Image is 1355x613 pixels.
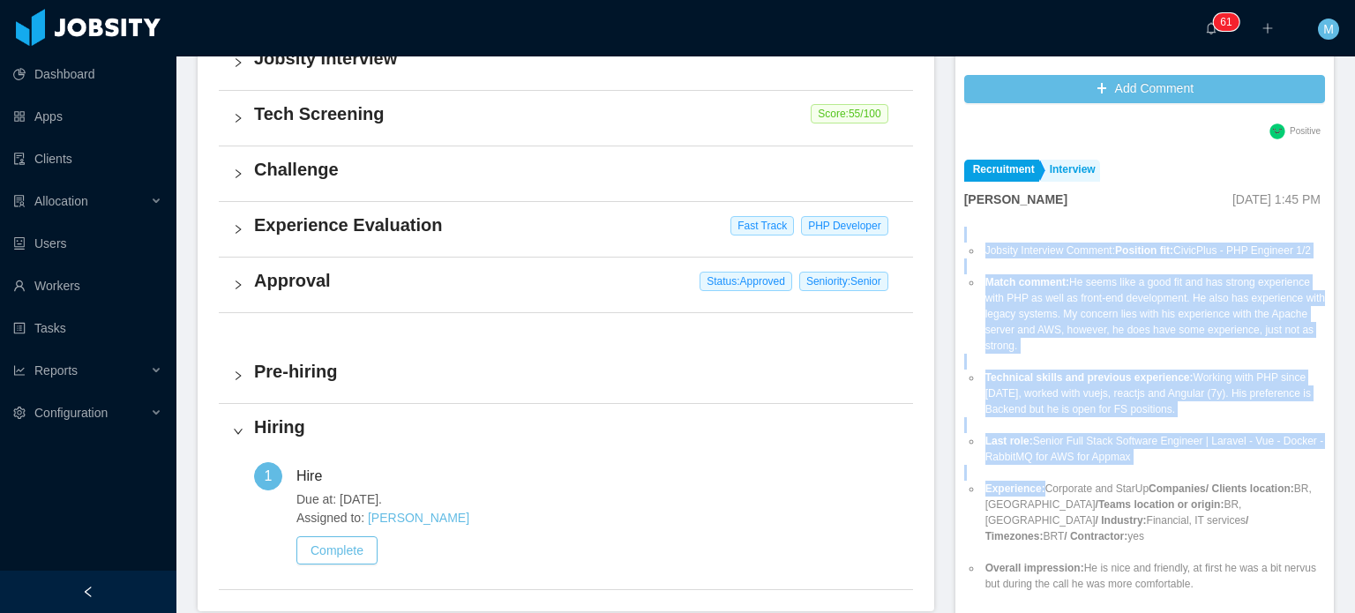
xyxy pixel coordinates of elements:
[254,46,899,71] h4: Jobsity Interview
[296,462,336,490] div: Hire
[13,195,26,207] i: icon: solution
[13,407,26,419] i: icon: setting
[1323,19,1334,40] span: M
[1211,482,1293,495] strong: Clients location:
[982,481,1325,544] li: Corporate and StarUp BR, [GEOGRAPHIC_DATA] BR, [GEOGRAPHIC_DATA] Financial, IT services BRT yes
[219,258,913,312] div: icon: rightApproval
[985,482,1045,495] strong: Experience:
[13,141,162,176] a: icon: auditClients
[700,272,792,291] span: Status: Approved
[1226,13,1232,31] p: 1
[964,192,1067,206] strong: [PERSON_NAME]
[1261,22,1274,34] i: icon: plus
[296,536,378,564] button: Complete
[13,226,162,261] a: icon: robotUsers
[34,194,88,208] span: Allocation
[34,363,78,378] span: Reports
[254,268,899,293] h4: Approval
[1232,192,1321,206] span: [DATE] 1:45 PM
[254,213,899,237] h4: Experience Evaluation
[296,543,378,557] a: Complete
[730,216,794,235] span: Fast Track
[985,435,1033,447] strong: Last role:
[219,202,913,257] div: icon: rightExperience Evaluation
[1213,13,1239,31] sup: 61
[13,364,26,377] i: icon: line-chart
[985,276,1069,288] strong: Match comment:
[233,224,243,235] i: icon: right
[219,91,913,146] div: icon: rightTech Screening
[985,514,1249,542] strong: / Timezones:
[233,113,243,123] i: icon: right
[296,490,899,509] span: Due at: [DATE].
[982,560,1325,592] li: He is nice and friendly, at first he was a bit nervus but during the call he was more comfortable.
[13,56,162,92] a: icon: pie-chartDashboard
[1115,244,1173,257] strong: Position fit:
[964,75,1325,103] button: icon: plusAdd Comment
[985,562,1084,574] strong: Overall impression:
[799,272,888,291] span: Seniority: Senior
[265,468,273,483] span: 1
[964,160,1039,182] a: Recruitment
[811,104,887,123] span: Score: 55 /100
[1290,126,1321,136] span: Positive
[1096,514,1147,527] strong: / Industry:
[296,509,899,527] span: Assigned to:
[233,57,243,68] i: icon: right
[254,157,899,182] h4: Challenge
[13,99,162,134] a: icon: appstoreApps
[254,359,899,384] h4: Pre-hiring
[985,371,1194,384] strong: Technical skills and previous experience:
[219,348,913,403] div: icon: rightPre-hiring
[219,146,913,201] div: icon: rightChallenge
[982,370,1325,417] li: Working with PHP since [DATE], worked with vuejs, reactjs and Angular (7y). His preference is Bac...
[1096,498,1224,511] strong: /Teams location or origin:
[34,406,108,420] span: Configuration
[233,370,243,381] i: icon: right
[219,35,913,90] div: icon: rightJobsity Interview
[1064,530,1127,542] strong: / Contractor:
[801,216,888,235] span: PHP Developer
[1149,482,1209,495] strong: Companies/
[254,415,899,439] h4: Hiring
[368,511,469,525] a: [PERSON_NAME]
[1041,160,1100,182] a: Interview
[982,274,1325,354] li: He seems like a good fit and has strong experience with PHP as well as front-end development. He ...
[233,426,243,437] i: icon: right
[982,433,1325,465] li: Senior Full Stack Software Engineer | Laravel - Vue - Docker - RabbitMQ for AWS for Appmax
[233,168,243,179] i: icon: right
[219,404,913,459] div: icon: rightHiring
[13,268,162,303] a: icon: userWorkers
[254,101,899,126] h4: Tech Screening
[1220,13,1226,31] p: 6
[1205,22,1217,34] i: icon: bell
[982,243,1325,258] li: Jobsity Interview Comment: CivicPlus - PHP Engineer 1/2
[233,280,243,290] i: icon: right
[13,310,162,346] a: icon: profileTasks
